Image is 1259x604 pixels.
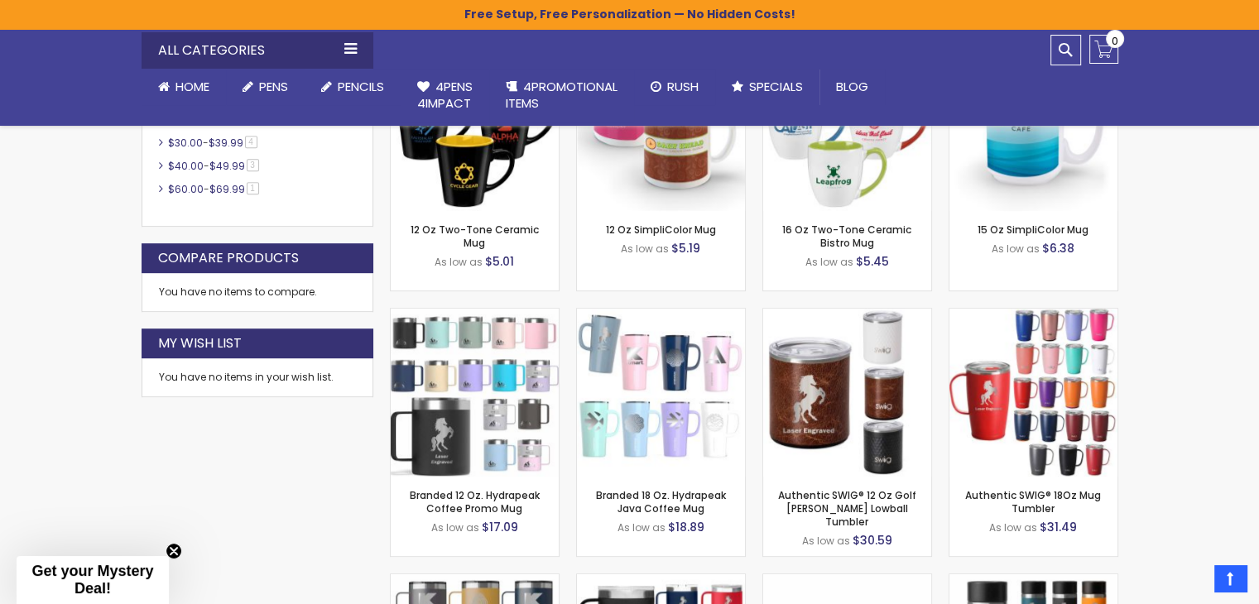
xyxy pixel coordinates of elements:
img: 16 Oz Two-Tone Ceramic Bistro Mug [763,43,931,211]
a: 16 Oz Two-Tone Ceramic Bistro Mug [782,223,911,250]
span: $5.45 [856,253,889,270]
span: As low as [805,255,853,269]
strong: Compare Products [158,249,299,267]
img: Branded 12 Oz. Hydrapeak Coffee Promo Mug [391,309,559,477]
img: 12 Oz Two-Tone Ceramic Mug [391,43,559,211]
a: Custom Authentic YETI® 12Oz. Hot Shot Bottle [949,573,1117,587]
div: You have no items to compare. [142,273,373,312]
span: Blog [836,78,868,95]
a: 0 [1089,35,1118,64]
span: $60.00 [168,182,204,196]
span: $18.89 [668,519,704,535]
img: 15 Oz SimpliColor Mug [949,43,1117,211]
iframe: Google Customer Reviews [1122,559,1259,604]
a: Specials [715,69,819,105]
a: Authentic SWIG® 12 Oz Golf [PERSON_NAME] Lowball Tumbler [778,488,916,529]
span: Rush [667,78,699,95]
span: $5.19 [671,240,700,256]
span: Pencils [338,78,384,95]
span: $39.99 [209,136,243,150]
a: Branded 12 Oz. Hydrapeak Coffee Promo Mug [391,308,559,322]
img: Authentic SWIG® 12 Oz Golf Partee Lowball Tumbler [763,309,931,477]
span: 4PROMOTIONAL ITEMS [506,78,617,112]
img: 12 Oz SimpliColor Mug [577,43,745,211]
div: You have no items in your wish list. [159,371,356,384]
span: Specials [749,78,803,95]
a: 4Pens4impact [401,69,489,122]
span: Pens [259,78,288,95]
span: As low as [992,242,1040,256]
a: $30.00-$39.994 [164,136,263,150]
img: Authentic SWIG® 18Oz Mug Tumbler [949,309,1117,477]
span: $40.00 [168,159,204,173]
span: As low as [621,242,669,256]
a: Home [142,69,226,105]
a: Authentic SWIG® 24 Oz Mega Mug [763,573,931,587]
a: 12 Oz SimpliColor Mug [606,223,716,237]
span: As low as [802,534,850,548]
button: Close teaser [166,543,182,559]
a: Blog [819,69,885,105]
span: Get your Mystery Deal! [31,563,153,597]
a: Pens [226,69,305,105]
a: Personalized Authentic YETI® 10 Oz. Stackable Mug [577,573,745,587]
span: As low as [431,520,479,534]
a: 12 Oz Two-Tone Ceramic Mug [411,223,539,250]
span: $17.09 [482,519,518,535]
span: $30.59 [853,532,892,549]
a: Rush [634,69,715,105]
img: Branded 18 Oz. Hydrapeak Java Coffee Mug [577,309,745,477]
span: $30.00 [168,136,203,150]
span: 4 [245,136,257,148]
strong: My Wish List [158,334,242,352]
a: Authentic SWIG® 18Oz Mug Tumbler [949,308,1117,322]
span: Home [175,78,209,95]
a: 15 Oz SimpliColor Mug [978,223,1088,237]
span: $69.99 [209,182,245,196]
span: $6.38 [1042,240,1074,256]
a: Branded 18 Oz. Hydrapeak Java Coffee Mug [596,488,726,515]
a: Pencils [305,69,401,105]
a: 4PROMOTIONALITEMS [489,69,634,122]
a: Branded 18 Oz. Hydrapeak Java Coffee Mug [577,308,745,322]
span: As low as [617,520,666,534]
span: As low as [989,520,1037,534]
span: As low as [435,255,483,269]
span: 3 [247,159,259,171]
span: 4Pens 4impact [417,78,473,112]
a: Authentic SWIG® 18Oz Mug Tumbler [965,488,1101,515]
a: $60.00-$69.991 [164,182,265,196]
a: Branded 12 Oz. Hydrapeak Coffee Promo Mug [410,488,540,515]
a: $40.00-$49.993 [164,159,265,173]
a: Authentic SWIG® 12 Oz Golf Partee Lowball Tumbler [763,308,931,322]
div: Get your Mystery Deal!Close teaser [17,556,169,604]
span: 0 [1112,33,1118,49]
span: $31.49 [1040,519,1077,535]
span: $49.99 [209,159,245,173]
span: $5.01 [485,253,514,270]
div: All Categories [142,32,373,69]
span: 1 [247,182,259,194]
a: 12 Oz. RTIC® Essential Custom Coffee Tumbler [391,573,559,587]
